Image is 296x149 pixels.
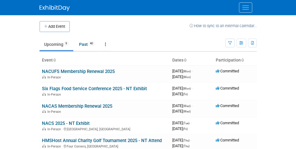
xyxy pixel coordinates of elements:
[42,110,46,113] img: In-Person Event
[183,144,189,148] span: (Thu)
[183,104,191,108] span: (Wed)
[42,127,46,130] img: In-Person Event
[216,69,239,73] span: Committed
[183,70,191,73] span: (Mon)
[183,87,191,90] span: (Mon)
[42,138,162,143] a: HMSHost Annual Charity Golf Tournament 2025 - NT Attend
[216,86,239,90] span: Committed
[172,92,188,96] span: [DATE]
[172,69,193,73] span: [DATE]
[75,39,99,50] a: Past40
[40,21,70,32] button: Add Event
[172,74,191,79] span: [DATE]
[190,121,191,125] span: -
[183,110,191,113] span: (Wed)
[183,127,188,131] span: (Fri)
[47,144,63,148] span: In-Person
[42,126,167,131] div: [GEOGRAPHIC_DATA], [GEOGRAPHIC_DATA]
[216,103,239,108] span: Committed
[172,86,193,90] span: [DATE]
[172,138,191,142] span: [DATE]
[172,121,191,125] span: [DATE]
[172,103,193,108] span: [DATE]
[47,127,63,131] span: In-Person
[172,109,191,113] span: [DATE]
[239,2,252,13] button: Menu
[190,138,191,142] span: -
[64,41,69,46] span: 9
[53,58,56,62] a: Sort by Event Name
[213,55,257,65] th: Participation
[42,121,90,126] a: NACS 2025 - NT Exhibit
[192,86,193,90] span: -
[216,121,239,125] span: Committed
[241,58,244,62] a: Sort by Participation Type
[172,144,189,148] span: [DATE]
[42,144,167,148] div: Four Corners, [GEOGRAPHIC_DATA]
[183,75,191,79] span: (Mon)
[183,122,189,125] span: (Tue)
[172,126,188,131] span: [DATE]
[42,86,147,91] a: Six Flags Food Service Conference 2025 - NT Exhibit
[40,39,73,50] a: Upcoming9
[170,55,213,65] th: Dates
[183,93,188,96] span: (Fri)
[216,138,239,142] span: Committed
[47,110,63,114] span: In-Person
[183,139,189,142] span: (Thu)
[40,55,170,65] th: Event
[192,103,193,108] span: -
[183,58,186,62] a: Sort by Start Date
[88,41,95,46] span: 40
[42,69,115,74] a: NACUFS Membership Renewal 2025
[42,103,112,109] a: NACAS Membership Renewal 2025
[189,24,257,28] a: How to sync to an external calendar...
[192,69,193,73] span: -
[42,144,46,147] img: In-Person Event
[47,93,63,97] span: In-Person
[42,75,46,78] img: In-Person Event
[40,5,70,11] img: ExhibitDay
[47,75,63,79] span: In-Person
[42,93,46,96] img: In-Person Event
